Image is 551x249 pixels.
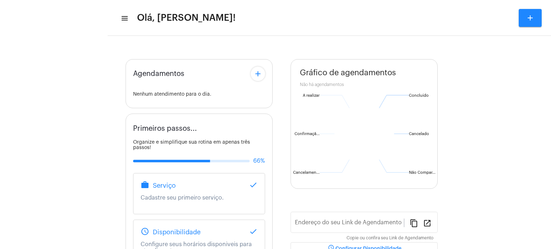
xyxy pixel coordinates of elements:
[293,171,320,174] text: Cancelamen...
[133,70,184,78] span: Agendamentos
[423,219,432,227] mat-icon: open_in_new
[121,14,128,23] mat-icon: sidenav icon
[141,227,149,236] mat-icon: schedule
[153,182,176,189] span: Serviço
[254,70,262,78] mat-icon: add
[300,68,396,77] span: Gráfico de agendamentos
[133,92,265,97] div: Nenhum atendimento para o dia.
[153,229,201,236] span: Disponibilidade
[295,132,320,136] text: Confirmaçã...
[409,94,429,97] text: Concluído
[409,171,435,174] text: Não Compar...
[133,125,197,133] span: Primeiros passos...
[249,227,258,236] mat-icon: done
[295,221,404,227] input: Link
[249,181,258,189] mat-icon: done
[133,140,250,150] span: Organize e simplifique sua rotina em apenas três passos!
[303,94,320,97] text: A realizar
[409,132,429,136] text: Cancelado
[347,236,433,241] mat-hint: Copie ou confira seu Link de Agendamento
[137,12,236,24] span: Olá, [PERSON_NAME]!
[526,14,534,22] mat-icon: add
[141,195,258,201] p: Cadastre seu primeiro serviço.
[141,181,149,189] mat-icon: work
[253,158,265,164] span: 66%
[410,219,418,227] mat-icon: content_copy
